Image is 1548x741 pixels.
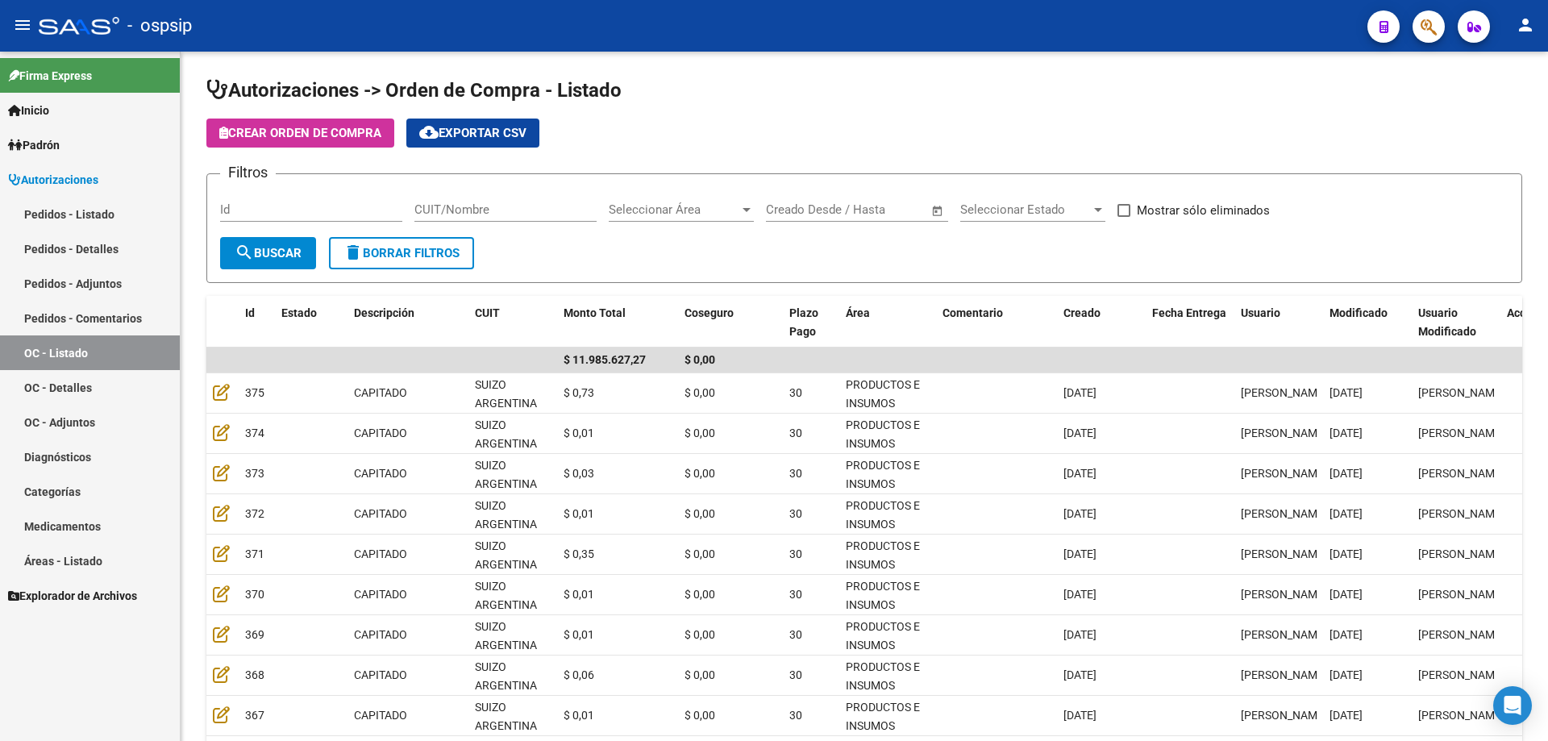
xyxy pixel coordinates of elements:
[846,620,920,670] span: PRODUCTOS E INSUMOS MEDICOS
[564,547,594,560] span: $ 0,35
[1418,427,1504,439] span: [PERSON_NAME]
[685,386,715,399] span: $ 0,00
[419,126,526,140] span: Exportar CSV
[245,386,264,399] span: 375
[846,660,920,710] span: PRODUCTOS E INSUMOS MEDICOS
[475,497,551,531] div: SUIZO ARGENTINA SOCIEDAD ANONIMA
[1330,507,1363,520] span: [DATE]
[354,386,407,399] span: CAPITADO
[475,537,551,610] div: SUIZO ARGENTINA SOCIEDAD ANONIMA
[685,427,715,439] span: $ 0,00
[1241,467,1327,480] span: [PERSON_NAME]
[220,237,316,269] button: Buscar
[1241,306,1280,319] span: Usuario
[1063,427,1096,439] span: [DATE]
[789,628,802,641] span: 30
[329,237,474,269] button: Borrar Filtros
[685,353,715,366] span: $ 0,00
[839,296,936,349] datatable-header-cell: Área
[564,668,594,681] span: $ 0,06
[343,243,363,262] mat-icon: delete
[685,588,715,601] span: $ 0,00
[206,79,622,102] span: Autorizaciones -> Orden de Compra - Listado
[1493,686,1532,725] div: Open Intercom Messenger
[685,628,715,641] span: $ 0,00
[245,628,264,641] span: 369
[475,618,551,691] div: SUIZO ARGENTINA SOCIEDAD ANONIMA
[235,246,302,260] span: Buscar
[127,8,192,44] span: - ospsip
[564,588,594,601] span: $ 0,01
[475,456,551,530] div: SUIZO ARGENTINA SOCIEDAD ANONIMA
[239,296,275,349] datatable-header-cell: Id
[1063,628,1096,641] span: [DATE]
[245,588,264,601] span: 370
[1418,668,1504,681] span: [PERSON_NAME]
[766,202,831,217] input: Fecha inicio
[1412,296,1500,349] datatable-header-cell: Usuario Modificado
[475,456,551,490] div: SUIZO ARGENTINA SOCIEDAD ANONIMA
[936,296,1057,349] datatable-header-cell: Comentario
[678,296,783,349] datatable-header-cell: Coseguro
[564,353,646,366] span: $ 11.985.627,27
[1241,668,1327,681] span: [PERSON_NAME]
[281,306,317,319] span: Estado
[8,136,60,154] span: Padrón
[1330,709,1363,722] span: [DATE]
[235,243,254,262] mat-icon: search
[1323,296,1412,349] datatable-header-cell: Modificado
[475,658,551,731] div: SUIZO ARGENTINA SOCIEDAD ANONIMA
[1241,386,1327,399] span: [PERSON_NAME]
[8,171,98,189] span: Autorizaciones
[245,709,264,722] span: 367
[354,547,407,560] span: CAPITADO
[475,306,500,319] span: CUIT
[1057,296,1146,349] datatable-header-cell: Creado
[564,467,594,480] span: $ 0,03
[789,467,802,480] span: 30
[347,296,468,349] datatable-header-cell: Descripción
[354,668,407,681] span: CAPITADO
[1418,628,1504,641] span: [PERSON_NAME]
[475,537,551,571] div: SUIZO ARGENTINA SOCIEDAD ANONIMA
[789,547,802,560] span: 30
[789,386,802,399] span: 30
[354,588,407,601] span: CAPITADO
[475,416,551,450] div: SUIZO ARGENTINA SOCIEDAD ANONIMA
[354,709,407,722] span: CAPITADO
[1241,427,1327,439] span: [PERSON_NAME]
[1330,668,1363,681] span: [DATE]
[846,459,920,509] span: PRODUCTOS E INSUMOS MEDICOS
[1330,467,1363,480] span: [DATE]
[475,658,551,692] div: SUIZO ARGENTINA SOCIEDAD ANONIMA
[206,119,394,148] button: Crear Orden de Compra
[475,497,551,570] div: SUIZO ARGENTINA SOCIEDAD ANONIMA
[8,67,92,85] span: Firma Express
[475,698,551,732] div: SUIZO ARGENTINA SOCIEDAD ANONIMA
[846,580,920,630] span: PRODUCTOS E INSUMOS MEDICOS
[354,467,407,480] span: CAPITADO
[219,126,381,140] span: Crear Orden de Compra
[1330,386,1363,399] span: [DATE]
[343,246,460,260] span: Borrar Filtros
[475,618,551,651] div: SUIZO ARGENTINA SOCIEDAD ANONIMA
[1418,588,1504,601] span: [PERSON_NAME]
[846,202,924,217] input: Fecha fin
[245,668,264,681] span: 368
[846,378,920,428] span: PRODUCTOS E INSUMOS MEDICOS
[245,507,264,520] span: 372
[1152,306,1226,319] span: Fecha Entrega
[685,547,715,560] span: $ 0,00
[1063,668,1096,681] span: [DATE]
[1330,427,1363,439] span: [DATE]
[475,577,551,651] div: SUIZO ARGENTINA SOCIEDAD ANONIMA
[564,628,594,641] span: $ 0,01
[1063,507,1096,520] span: [DATE]
[354,427,407,439] span: CAPITADO
[1137,201,1270,220] span: Mostrar sólo eliminados
[1418,547,1504,560] span: [PERSON_NAME]
[685,306,734,319] span: Coseguro
[783,296,839,349] datatable-header-cell: Plazo Pago
[245,427,264,439] span: 374
[1241,588,1327,601] span: [PERSON_NAME]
